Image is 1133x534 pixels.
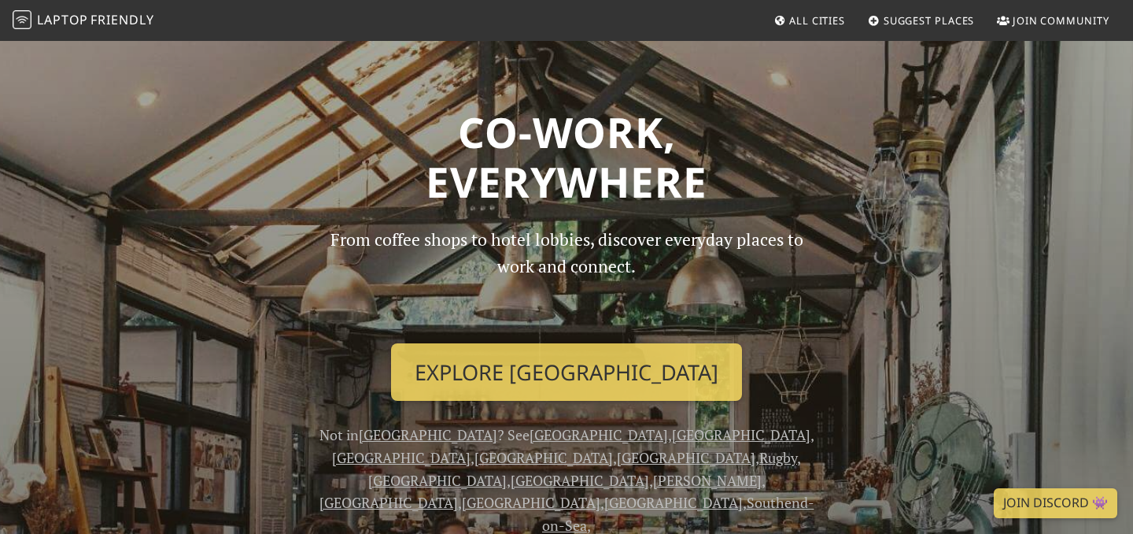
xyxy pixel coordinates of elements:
span: Friendly [90,11,153,28]
a: [GEOGRAPHIC_DATA] [332,448,471,467]
img: LaptopFriendly [13,10,31,29]
a: [GEOGRAPHIC_DATA] [617,448,755,467]
a: [GEOGRAPHIC_DATA] [474,448,613,467]
a: [GEOGRAPHIC_DATA] [319,493,458,512]
span: Laptop [37,11,88,28]
a: LaptopFriendly LaptopFriendly [13,7,154,35]
span: All Cities [789,13,845,28]
a: Join Community [991,6,1116,35]
a: [GEOGRAPHIC_DATA] [462,493,600,512]
a: [GEOGRAPHIC_DATA] [530,425,668,444]
a: Join Discord 👾 [994,488,1117,518]
a: Explore [GEOGRAPHIC_DATA] [391,343,742,402]
a: Suggest Places [862,6,981,35]
a: [GEOGRAPHIC_DATA] [672,425,810,444]
h1: Co-work, Everywhere [57,107,1076,207]
span: Suggest Places [884,13,975,28]
a: [GEOGRAPHIC_DATA] [359,425,497,444]
a: [GEOGRAPHIC_DATA] [368,471,507,490]
a: [PERSON_NAME] [653,471,762,490]
a: All Cities [767,6,851,35]
a: Rugby [759,448,797,467]
p: From coffee shops to hotel lobbies, discover everyday places to work and connect. [316,226,817,331]
a: [GEOGRAPHIC_DATA] [604,493,743,512]
a: [GEOGRAPHIC_DATA] [511,471,649,490]
span: Join Community [1013,13,1109,28]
